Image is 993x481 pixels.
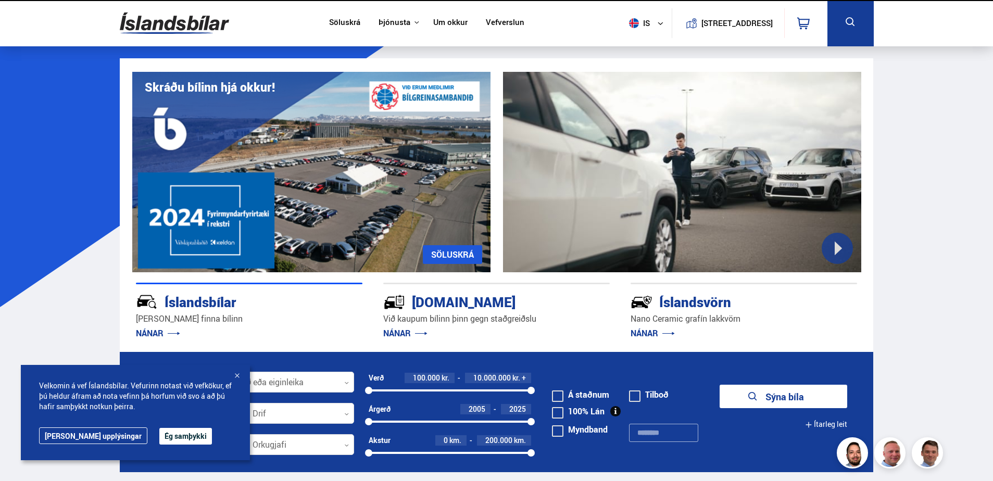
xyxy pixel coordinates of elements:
span: 2025 [509,404,526,414]
span: 10.000.000 [473,373,511,383]
span: 2005 [469,404,485,414]
label: 100% Lán [552,407,605,415]
span: 200.000 [485,435,512,445]
span: 0 [444,435,448,445]
img: tr5P-W3DuiFaO7aO.svg [383,291,405,313]
span: 100.000 [413,373,440,383]
label: Tilboð [629,390,669,399]
span: + [522,374,526,382]
span: Velkomin á vef Íslandsbílar. Vefurinn notast við vefkökur, ef þú heldur áfram að nota vefinn þá h... [39,381,232,412]
a: NÁNAR [631,327,675,339]
div: Akstur [369,436,391,445]
button: [STREET_ADDRESS] [706,19,769,28]
img: eKx6w-_Home_640_.png [132,72,491,272]
img: JRvxyua_JYH6wB4c.svg [136,291,158,313]
p: [PERSON_NAME] finna bílinn [136,313,362,325]
a: NÁNAR [136,327,180,339]
p: Nano Ceramic grafín lakkvörn [631,313,857,325]
h1: Skráðu bílinn hjá okkur! [145,80,275,94]
span: kr. [442,374,449,382]
div: Íslandsbílar [136,292,325,310]
div: Verð [369,374,384,382]
a: [STREET_ADDRESS] [677,8,778,38]
a: SÖLUSKRÁ [423,245,482,264]
button: Ítarleg leit [805,413,847,436]
a: NÁNAR [383,327,428,339]
button: Þjónusta [379,18,410,28]
div: [DOMAIN_NAME] [383,292,573,310]
button: is [625,8,672,39]
span: km. [449,436,461,445]
img: siFngHWaQ9KaOqBr.png [876,439,907,470]
label: Myndband [552,425,608,434]
p: Við kaupum bílinn þinn gegn staðgreiðslu [383,313,610,325]
a: Söluskrá [329,18,360,29]
button: Ég samþykki [159,428,212,445]
img: svg+xml;base64,PHN2ZyB4bWxucz0iaHR0cDovL3d3dy53My5vcmcvMjAwMC9zdmciIHdpZHRoPSI1MTIiIGhlaWdodD0iNT... [629,18,639,28]
span: kr. [512,374,520,382]
img: nhp88E3Fdnt1Opn2.png [838,439,870,470]
span: km. [514,436,526,445]
img: G0Ugv5HjCgRt.svg [120,6,229,40]
button: Sýna bíla [720,385,847,408]
label: Á staðnum [552,390,609,399]
div: Árgerð [369,405,391,413]
div: Íslandsvörn [631,292,820,310]
a: Um okkur [433,18,468,29]
a: Vefverslun [486,18,524,29]
span: is [625,18,651,28]
img: FbJEzSuNWCJXmdc-.webp [913,439,945,470]
img: -Svtn6bYgwAsiwNX.svg [631,291,652,313]
a: [PERSON_NAME] upplýsingar [39,427,147,444]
